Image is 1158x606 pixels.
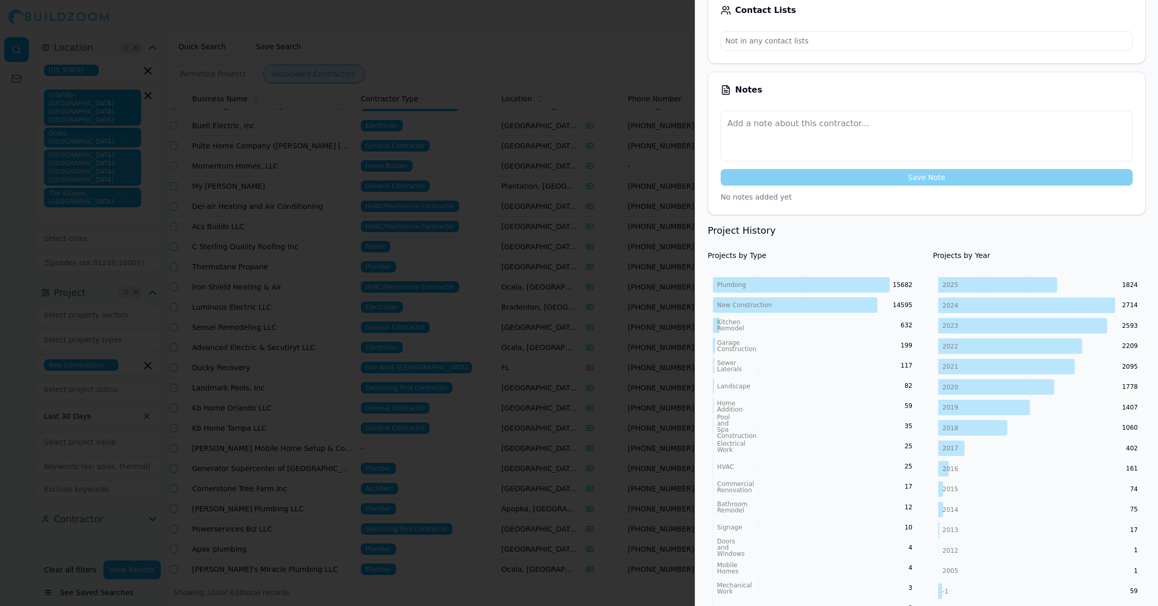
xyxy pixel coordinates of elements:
[717,359,736,367] tspan: Sewer
[905,422,912,430] text: 35
[942,526,958,534] tspan: 2013
[717,550,745,557] tspan: Windows
[905,524,912,531] text: 10
[717,400,735,407] tspan: Home
[717,319,740,326] tspan: Kitchen
[717,507,744,514] tspan: Remodel
[1122,342,1138,350] text: 2209
[721,192,1133,202] p: No notes added yet
[908,544,912,551] text: 4
[1122,281,1138,289] text: 1824
[942,465,958,473] tspan: 2016
[717,440,745,447] tspan: Electrical
[908,564,912,571] text: 4
[717,446,733,453] tspan: Work
[717,420,729,427] tspan: and
[1122,322,1138,329] text: 2593
[942,343,958,350] tspan: 2022
[1130,587,1137,595] text: 59
[905,463,912,470] text: 25
[901,362,912,369] text: 117
[905,483,912,490] text: 17
[1122,363,1138,370] text: 2095
[717,487,752,494] tspan: Renovation
[717,325,744,332] tspan: Remodel
[721,5,1133,16] div: Contact Lists
[893,281,912,289] text: 15682
[942,425,958,432] tspan: 2018
[717,562,737,569] tspan: Mobile
[717,345,756,353] tspan: Construction
[942,302,958,309] tspan: 2024
[717,301,772,309] tspan: New Construction
[905,402,912,410] text: 59
[721,32,1132,50] p: Not in any contact lists
[721,85,1133,95] div: Notes
[717,406,743,413] tspan: Addition
[1122,383,1138,390] text: 1778
[901,322,912,329] text: 632
[717,383,750,390] tspan: Landscape
[717,426,729,433] tspan: Spa
[942,506,958,513] tspan: 2014
[942,404,958,411] tspan: 2019
[942,384,958,391] tspan: 2020
[942,445,958,452] tspan: 2017
[942,363,958,370] tspan: 2021
[717,582,752,589] tspan: Mechanical
[942,322,958,329] tspan: 2023
[717,524,742,531] tspan: Signage
[1122,424,1138,431] text: 1060
[1134,567,1138,574] text: 1
[905,382,912,389] text: 82
[1126,465,1138,472] text: 161
[901,342,912,349] text: 199
[717,538,735,545] tspan: Doors
[1130,486,1137,493] text: 74
[1130,526,1137,534] text: 17
[717,414,730,421] tspan: Pool
[893,301,912,309] text: 14595
[942,567,958,574] tspan: 2005
[905,504,912,511] text: 12
[708,223,1146,238] h3: Project History
[717,463,734,471] tspan: HVAC
[708,250,921,261] h4: Projects by Type
[908,584,912,592] text: 3
[1126,445,1138,452] text: 402
[717,366,742,373] tspan: Laterals
[1122,301,1138,309] text: 2714
[717,588,733,595] tspan: Work
[942,588,949,595] tspan: -1
[1122,404,1138,411] text: 1407
[905,443,912,450] text: 25
[717,544,729,551] tspan: and
[717,568,739,575] tspan: Homes
[942,486,958,493] tspan: 2015
[1134,547,1138,554] text: 1
[933,250,1146,261] h4: Projects by Year
[717,432,756,440] tspan: Construction
[717,501,748,508] tspan: Bathroom
[717,480,754,488] tspan: Commercial
[717,339,740,346] tspan: Garage
[717,281,746,289] tspan: Plumbing
[1130,506,1137,513] text: 75
[942,281,958,289] tspan: 2025
[942,547,958,554] tspan: 2012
